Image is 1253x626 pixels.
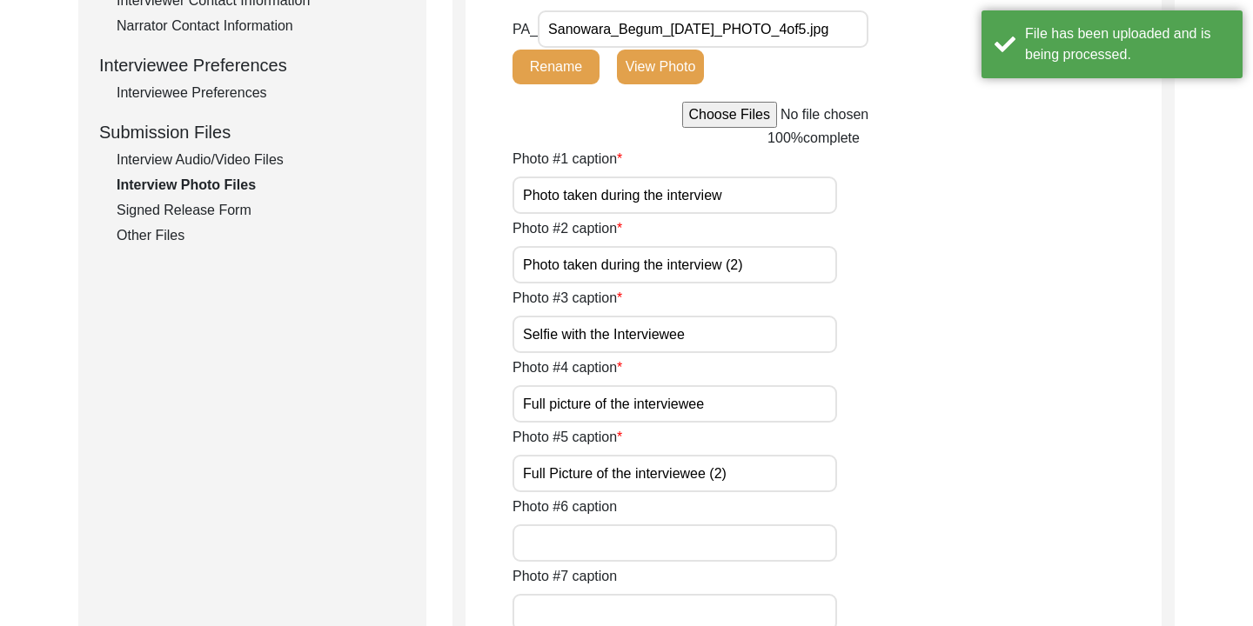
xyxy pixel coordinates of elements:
[513,50,600,84] button: Rename
[767,130,803,145] span: 100%
[117,175,405,196] div: Interview Photo Files
[117,225,405,246] div: Other Files
[513,427,622,448] label: Photo #5 caption
[99,52,405,78] div: Interviewee Preferences
[117,83,405,103] div: Interviewee Preferences
[513,22,538,37] span: PA_
[513,357,622,378] label: Photo #4 caption
[513,566,617,587] label: Photo #7 caption
[803,130,860,145] span: complete
[513,149,622,170] label: Photo #1 caption
[513,496,617,517] label: Photo #6 caption
[513,218,622,239] label: Photo #2 caption
[117,150,405,170] div: Interview Audio/Video Files
[617,50,704,84] button: View Photo
[513,288,622,309] label: Photo #3 caption
[99,119,405,145] div: Submission Files
[1025,23,1230,65] div: File has been uploaded and is being processed.
[117,16,405,37] div: Narrator Contact Information
[117,200,405,221] div: Signed Release Form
